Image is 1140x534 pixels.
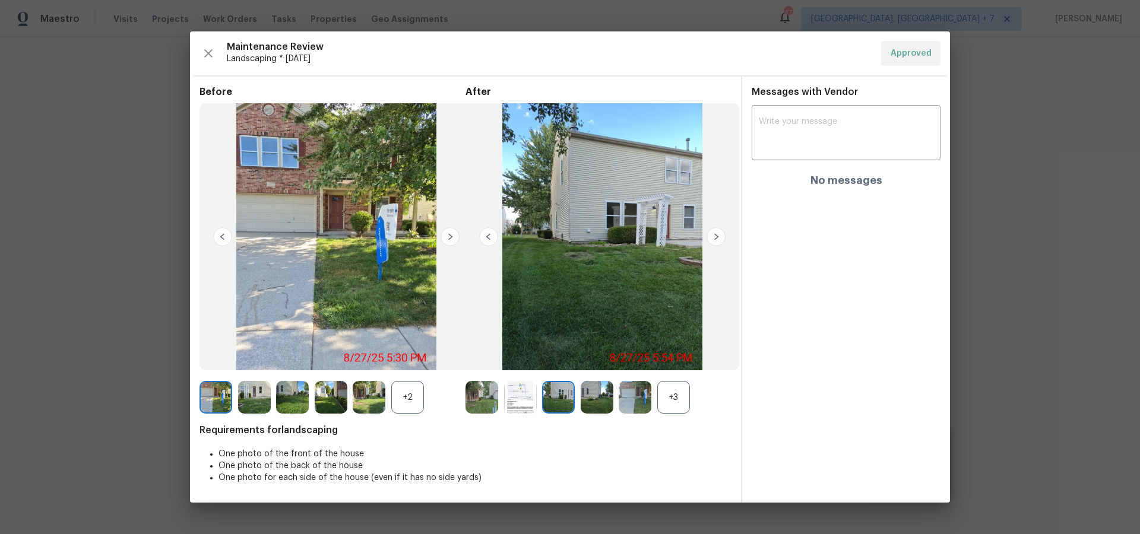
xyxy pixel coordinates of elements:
span: After [465,86,731,98]
div: +3 [657,381,690,414]
span: Landscaping * [DATE] [227,53,872,65]
h4: No messages [810,174,882,186]
span: Messages with Vendor [752,87,858,97]
img: right-chevron-button-url [707,227,726,246]
img: left-chevron-button-url [213,227,232,246]
img: right-chevron-button-url [441,227,460,246]
li: One photo of the back of the house [218,460,731,472]
li: One photo for each side of the house (even if it has no side yards) [218,472,731,484]
li: One photo of the front of the house [218,448,731,460]
span: Maintenance Review [227,41,872,53]
img: left-chevron-button-url [479,227,498,246]
div: +2 [391,381,424,414]
span: Requirements for landscaping [199,424,731,436]
span: Before [199,86,465,98]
